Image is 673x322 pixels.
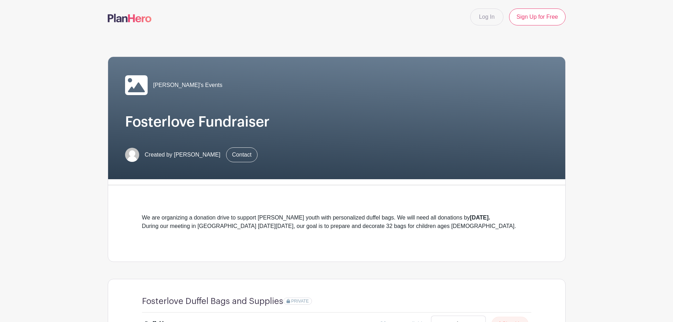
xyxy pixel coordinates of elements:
div: We are organizing a donation drive to support [PERSON_NAME] youth with personalized duffel bags. ... [142,213,531,230]
h1: Fosterlove Fundraiser [125,113,548,130]
a: Contact [226,147,258,162]
a: Sign Up for Free [509,8,565,25]
img: default-ce2991bfa6775e67f084385cd625a349d9dcbb7a52a09fb2fda1e96e2d18dcdb.png [125,148,139,162]
h4: Fosterlove Duffel Bags and Supplies [142,296,283,306]
span: PRIVATE [291,299,309,304]
a: Log In [470,8,503,25]
strong: [DATE]. [470,215,490,221]
img: logo-507f7623f17ff9eddc593b1ce0a138ce2505c220e1c5a4e2b4648c50719b7d32.svg [108,14,152,22]
span: Created by [PERSON_NAME] [145,151,220,159]
span: [PERSON_NAME]'s Events [153,81,223,89]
